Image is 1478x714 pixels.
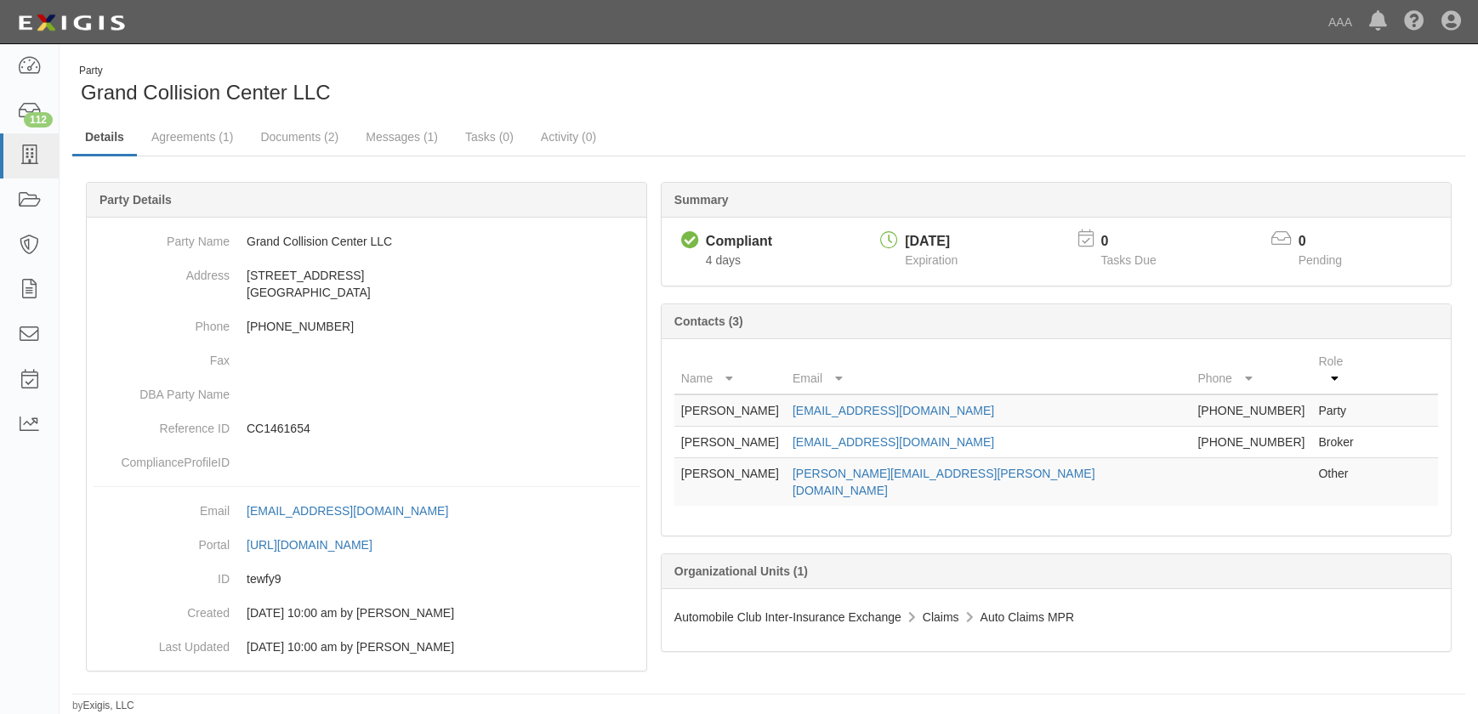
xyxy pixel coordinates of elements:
td: [PHONE_NUMBER] [1191,427,1311,458]
dd: [PHONE_NUMBER] [94,309,640,343]
td: Other [1311,458,1370,507]
a: Details [72,120,137,156]
dt: Fax [94,343,230,369]
b: Party Details [99,193,172,207]
a: Messages (1) [353,120,451,154]
dt: Email [94,494,230,519]
span: Automobile Club Inter-Insurance Exchange [674,610,901,624]
b: Organizational Units (1) [674,564,808,578]
a: Exigis, LLC [83,700,134,711]
span: Grand Collision Center LLC [81,81,330,104]
p: CC1461654 [247,420,640,437]
span: Claims [923,610,959,624]
b: Contacts (3) [674,314,743,328]
p: 0 [1100,232,1177,252]
p: 0 [1299,232,1363,252]
div: [EMAIL_ADDRESS][DOMAIN_NAME] [247,502,448,519]
div: Party [79,64,330,78]
dd: tewfy9 [94,562,640,596]
dt: ID [94,562,230,587]
dd: Grand Collision Center LLC [94,224,640,258]
td: [PERSON_NAME] [674,394,786,427]
span: Pending [1299,253,1342,267]
a: [PERSON_NAME][EMAIL_ADDRESS][PERSON_NAME][DOMAIN_NAME] [793,467,1095,497]
img: logo-5460c22ac91f19d4615b14bd174203de0afe785f0fc80cf4dbbc73dc1793850b.png [13,8,130,38]
div: Compliant [706,232,772,252]
a: Activity (0) [528,120,609,154]
td: [PERSON_NAME] [674,458,786,507]
i: Compliant [681,232,699,250]
dt: DBA Party Name [94,377,230,403]
div: [DATE] [905,232,958,252]
a: Documents (2) [247,120,351,154]
dd: [STREET_ADDRESS] [GEOGRAPHIC_DATA] [94,258,640,309]
dd: 09/08/2025 10:00 am by Benjamin Tully [94,596,640,630]
td: [PHONE_NUMBER] [1191,394,1311,427]
a: Agreements (1) [139,120,246,154]
dt: Last Updated [94,630,230,655]
dt: Created [94,596,230,621]
span: Expiration [905,253,958,267]
dt: Phone [94,309,230,335]
td: [PERSON_NAME] [674,427,786,458]
div: 112 [24,112,53,127]
dt: Party Name [94,224,230,250]
a: [URL][DOMAIN_NAME] [247,538,391,552]
i: Help Center - Complianz [1404,12,1424,32]
th: Email [786,346,1191,394]
th: Name [674,346,786,394]
span: Auto Claims MPR [981,610,1074,624]
dt: ComplianceProfileID [94,445,230,471]
dt: Portal [94,528,230,553]
div: Grand Collision Center LLC [72,64,756,107]
th: Role [1311,346,1370,394]
small: by [72,699,134,713]
a: AAA [1320,5,1361,39]
span: Tasks Due [1100,253,1156,267]
a: [EMAIL_ADDRESS][DOMAIN_NAME] [793,404,994,417]
b: Summary [674,193,729,207]
dt: Address [94,258,230,284]
th: Phone [1191,346,1311,394]
a: Tasks (0) [452,120,526,154]
dd: 09/08/2025 10:00 am by Benjamin Tully [94,630,640,664]
td: Broker [1311,427,1370,458]
a: [EMAIL_ADDRESS][DOMAIN_NAME] [247,504,467,518]
span: Since 09/11/2025 [706,253,741,267]
a: [EMAIL_ADDRESS][DOMAIN_NAME] [793,435,994,449]
dt: Reference ID [94,411,230,437]
td: Party [1311,394,1370,427]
